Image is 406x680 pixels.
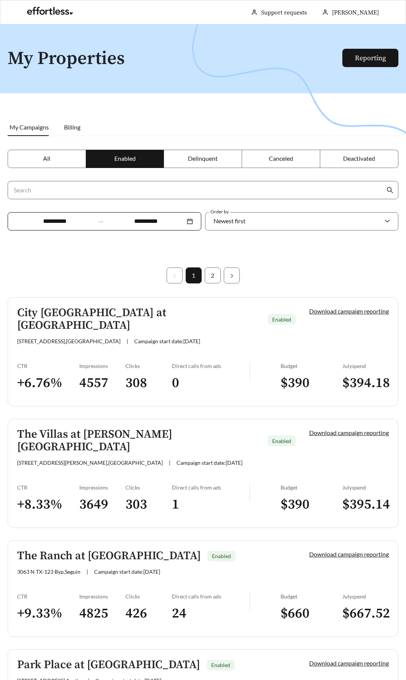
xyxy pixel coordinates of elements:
h3: 426 [125,605,172,622]
button: left [167,267,183,283]
span: Enabled [211,662,230,668]
span: to [97,218,104,225]
a: 2 [205,268,220,283]
h3: 303 [125,496,172,513]
span: Enabled [272,438,291,444]
li: 1 [186,267,202,283]
div: Budget [281,593,343,600]
div: CTR [17,484,79,491]
h3: 4557 [79,374,126,392]
a: Support requests [261,9,307,16]
a: Download campaign reporting [309,429,389,436]
h3: 0 [172,374,249,392]
div: CTR [17,363,79,369]
div: July spend [342,484,389,491]
h3: $ 390 [281,496,343,513]
img: line [249,593,250,611]
span: search [387,187,393,194]
h5: Park Place at [GEOGRAPHIC_DATA] [17,659,200,671]
img: line [249,484,250,502]
div: Clicks [125,484,172,491]
span: Newest first [213,217,246,224]
a: Reporting [355,54,386,62]
a: City [GEOGRAPHIC_DATA] at [GEOGRAPHIC_DATA]Enabled[STREET_ADDRESS],[GEOGRAPHIC_DATA]|Campaign sta... [8,297,398,406]
button: Reporting [342,49,398,67]
div: Clicks [125,363,172,369]
h5: The Villas at [PERSON_NAME][GEOGRAPHIC_DATA] [17,428,261,453]
h1: My Properties [8,49,350,69]
a: 1 [186,268,201,283]
span: | [169,459,170,466]
span: Enabled [272,316,291,323]
span: Campaign start date: [DATE] [177,459,242,466]
span: Canceled [269,155,293,162]
span: All [43,155,50,162]
a: Download campaign reporting [309,307,389,315]
div: July spend [342,363,389,369]
div: CTR [17,593,79,600]
h3: + 8.33 % [17,496,79,513]
li: Next Page [224,267,240,283]
span: My Campaigns [10,123,49,131]
h3: + 9.33 % [17,605,79,622]
span: Delinquent [188,155,218,162]
h5: City [GEOGRAPHIC_DATA] at [GEOGRAPHIC_DATA] [17,307,261,332]
span: | [87,568,88,575]
h3: 3649 [79,496,126,513]
span: 3063 N TX-123 Byp , Seguin [17,568,80,575]
span: Campaign start date: [DATE] [94,568,160,575]
div: Budget [281,484,343,491]
span: Enabled [114,155,136,162]
h5: The Ranch at [GEOGRAPHIC_DATA] [17,550,201,562]
li: Previous Page [167,267,183,283]
h3: $ 390 [281,374,343,392]
div: Direct calls from ads [172,484,249,491]
button: right [224,267,240,283]
h3: 308 [125,374,172,392]
h3: $ 667.52 [342,605,389,622]
div: Clicks [125,593,172,600]
span: Billing [64,123,80,131]
span: | [127,338,128,344]
span: Enabled [212,553,231,559]
img: line [249,363,250,381]
div: Direct calls from ads [172,363,249,369]
div: Impressions [79,593,126,600]
div: Budget [281,363,343,369]
a: Download campaign reporting [309,659,389,667]
h3: + 6.76 % [17,374,79,392]
span: Deactivated [343,155,375,162]
a: The Villas at [PERSON_NAME][GEOGRAPHIC_DATA]Enabled[STREET_ADDRESS][PERSON_NAME],[GEOGRAPHIC_DATA... [8,419,398,528]
span: [STREET_ADDRESS] , [GEOGRAPHIC_DATA] [17,338,120,344]
span: swap-right [97,218,104,225]
span: [STREET_ADDRESS][PERSON_NAME] , [GEOGRAPHIC_DATA] [17,459,163,466]
h3: $ 395.14 [342,496,389,513]
li: 2 [205,267,221,283]
span: [PERSON_NAME] [332,9,379,16]
span: left [172,274,177,278]
h3: 24 [172,605,249,622]
h3: $ 394.18 [342,374,389,392]
div: Impressions [79,363,126,369]
h3: $ 660 [281,605,343,622]
h3: 4825 [79,605,126,622]
a: The Ranch at [GEOGRAPHIC_DATA]Enabled3063 N TX-123 Byp,Seguin|Campaign start date:[DATE]Download ... [8,540,398,637]
span: right [229,274,234,278]
span: Campaign start date: [DATE] [134,338,200,344]
div: Impressions [79,484,126,491]
div: July spend [342,593,389,600]
a: Download campaign reporting [309,550,389,558]
div: Direct calls from ads [172,593,249,600]
h3: 1 [172,496,249,513]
